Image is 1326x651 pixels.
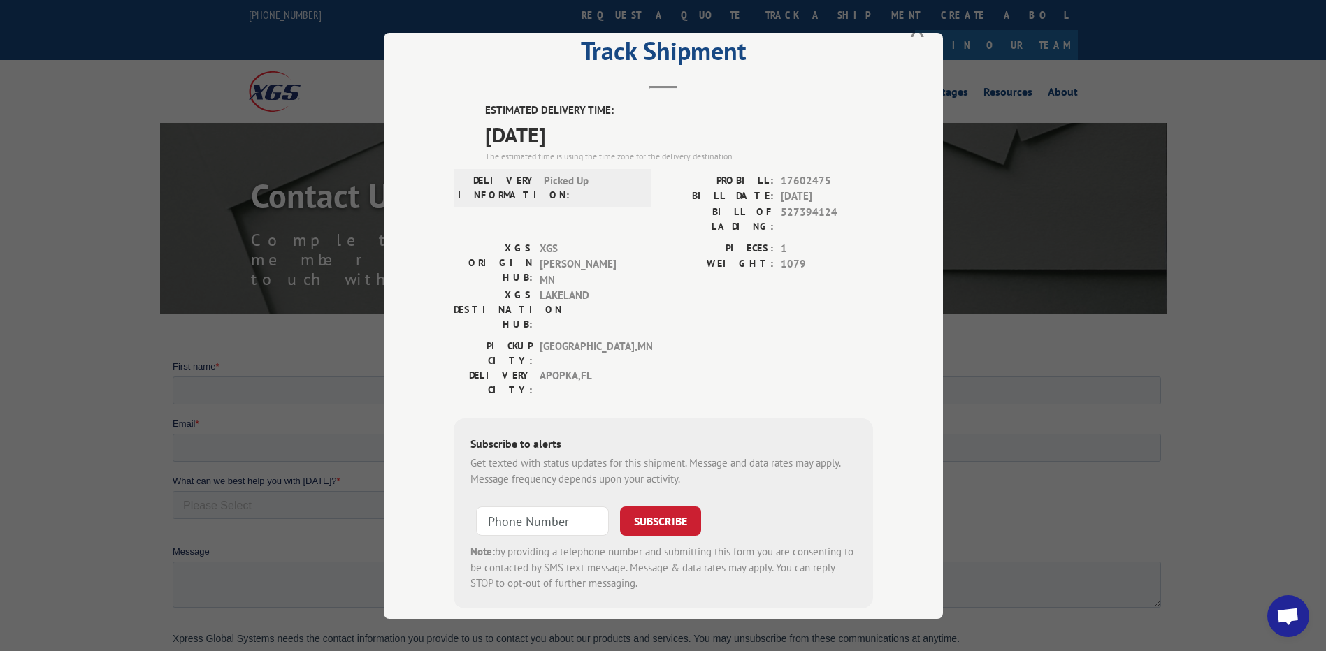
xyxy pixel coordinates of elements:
[540,339,634,368] span: [GEOGRAPHIC_DATA] , MN
[497,1,540,12] span: Last name
[454,339,533,368] label: PICKUP CITY:
[497,116,575,126] span: Contact Preference
[1267,595,1309,637] a: Open chat
[540,288,634,332] span: LAKELAND
[500,138,510,147] input: Contact by Email
[470,544,856,592] div: by providing a telephone number and submitting this form you are consenting to be contacted by SM...
[485,149,873,162] div: The estimated time is using the time zone for the delivery destination.
[663,256,774,272] label: WEIGHT:
[540,368,634,397] span: APOPKA , FL
[470,455,856,487] div: Get texted with status updates for this shipment. Message and data rates may apply. Message frequ...
[485,103,873,119] label: ESTIMATED DELIVERY TIME:
[476,506,609,536] input: Phone Number
[500,156,510,166] input: Contact by Phone
[540,240,634,288] span: XGS [PERSON_NAME] MN
[454,288,533,332] label: XGS DESTINATION HUB:
[454,240,533,288] label: XGS ORIGIN HUB:
[454,41,873,68] h2: Track Shipment
[781,173,873,189] span: 17602475
[454,368,533,397] label: DELIVERY CITY:
[781,256,873,272] span: 1079
[910,8,925,45] button: Close modal
[513,157,585,168] span: Contact by Phone
[513,138,582,149] span: Contact by Email
[781,240,873,256] span: 1
[781,204,873,233] span: 527394124
[781,189,873,205] span: [DATE]
[458,173,537,202] label: DELIVERY INFORMATION:
[544,173,638,202] span: Picked Up
[497,59,556,69] span: Phone number
[663,240,774,256] label: PIECES:
[470,435,856,455] div: Subscribe to alerts
[663,173,774,189] label: PROBILL:
[485,118,873,149] span: [DATE]
[620,506,701,536] button: SUBSCRIBE
[470,545,495,558] strong: Note:
[663,204,774,233] label: BILL OF LADING:
[663,189,774,205] label: BILL DATE:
